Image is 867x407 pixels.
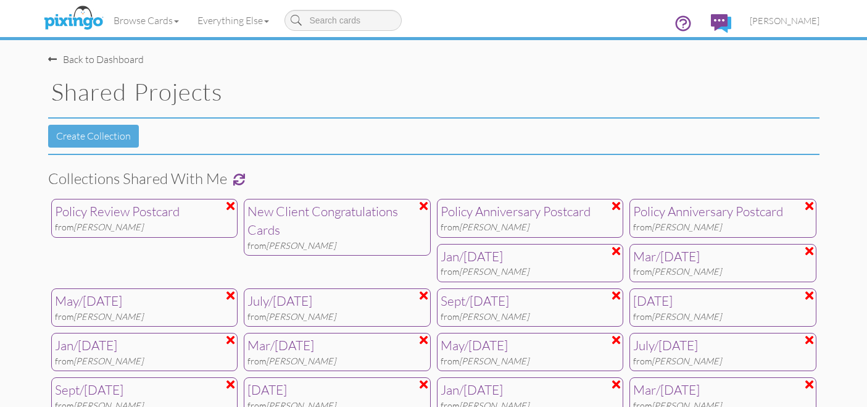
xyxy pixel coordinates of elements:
div: May/[DATE] [441,337,620,355]
div: July/[DATE] [633,337,813,355]
div: Mar/[DATE] [633,248,813,266]
span: [PERSON_NAME] [73,222,143,232]
div: Jan/[DATE] [441,381,620,400]
div: [DATE] [247,381,427,400]
div: from [441,221,620,234]
span: [PERSON_NAME] [266,356,336,366]
div: May/[DATE] [55,292,234,311]
div: July/[DATE] [247,292,427,311]
div: from [633,266,813,279]
button: Create Collection [48,125,139,148]
div: Mar/[DATE] [633,381,813,400]
div: New Client Congratulations Cards [247,203,427,239]
span: [PERSON_NAME] [459,311,529,322]
div: Back to Dashboard [48,52,144,67]
a: Everything Else [188,5,278,36]
span: [PERSON_NAME] [266,311,336,322]
div: from [441,355,620,368]
div: from [633,311,813,324]
div: from [55,221,234,234]
h1: Shared Projects [51,79,829,105]
nav-back: Dashboard [48,40,819,67]
div: [DATE] [633,292,813,311]
span: [PERSON_NAME] [73,311,143,322]
span: [PERSON_NAME] [266,240,336,251]
span: [PERSON_NAME] [459,356,529,366]
span: [PERSON_NAME] [459,222,529,232]
input: Search cards [284,10,402,31]
div: from [441,266,620,279]
div: from [441,311,620,324]
div: from [55,311,234,324]
img: pixingo logo [41,3,106,34]
div: Jan/[DATE] [441,248,620,266]
div: Jan/[DATE] [55,337,234,355]
a: [PERSON_NAME] [740,5,829,36]
span: [PERSON_NAME] [73,356,143,366]
div: from [633,355,813,368]
span: [PERSON_NAME] [652,356,721,366]
div: from [55,355,234,368]
div: Policy Review Postcard [55,203,234,221]
span: [PERSON_NAME] [652,222,721,232]
span: [PERSON_NAME] [652,311,721,322]
div: Policy Anniversary Postcard [633,203,813,221]
span: [PERSON_NAME] [652,266,721,277]
h3: Collections shared with me [48,170,819,187]
div: from [247,355,427,368]
span: [PERSON_NAME] [750,15,819,26]
div: Policy Anniversary Postcard [441,203,620,221]
a: Browse Cards [104,5,188,36]
div: Sept/[DATE] [55,381,234,400]
div: from [247,311,427,324]
span: [PERSON_NAME] [459,266,529,277]
div: from [633,221,813,234]
div: Sept/[DATE] [441,292,620,311]
div: from [247,240,427,253]
div: Mar/[DATE] [247,337,427,355]
img: comments.svg [711,14,731,33]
